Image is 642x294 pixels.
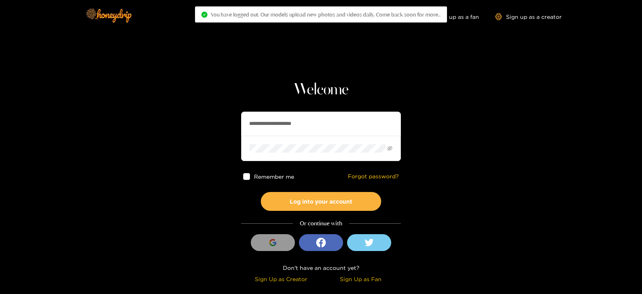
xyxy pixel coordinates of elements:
div: Don't have an account yet? [241,263,401,272]
span: check-circle [201,12,207,18]
div: Sign Up as Creator [243,274,319,284]
div: Or continue with [241,219,401,228]
span: Remember me [254,174,294,180]
button: Log into your account [261,192,381,211]
a: Sign up as a creator [495,13,562,20]
h1: Welcome [241,80,401,100]
span: eye-invisible [387,146,392,151]
span: You have logged out. Our models upload new photos and videos daily. Come back soon for more.. [211,11,441,18]
div: Sign Up as Fan [323,274,399,284]
a: Forgot password? [348,173,399,180]
a: Sign up as a fan [424,13,479,20]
